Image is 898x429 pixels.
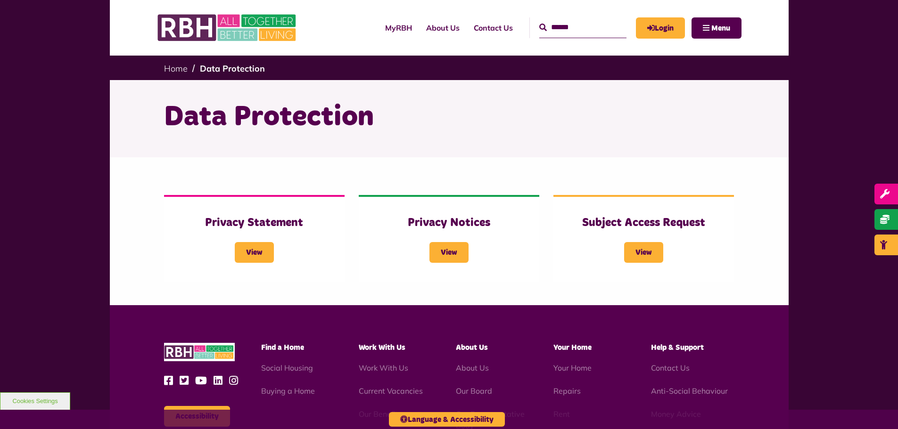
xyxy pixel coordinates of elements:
[456,386,492,396] a: Our Board
[261,363,313,372] a: Social Housing
[164,343,235,361] img: RBH
[164,63,188,74] a: Home
[378,216,520,230] h3: Privacy Notices
[359,344,405,351] span: Work With Us
[183,216,326,230] h3: Privacy Statement
[651,409,701,419] a: Money Advice
[553,344,592,351] span: Your Home
[624,242,663,263] span: View
[164,99,734,136] h1: Data Protection
[553,363,592,372] a: Your Home
[378,15,419,40] a: MyRBH
[692,17,741,39] button: Navigation
[261,344,304,351] span: Find a Home
[856,387,898,429] iframe: Netcall Web Assistant for live chat
[359,386,423,396] a: Current Vacancies
[164,195,345,282] a: Privacy Statement View
[235,242,274,263] span: View
[651,344,704,351] span: Help & Support
[467,15,520,40] a: Contact Us
[359,409,402,419] a: Our Benefits
[651,386,728,396] a: Anti-Social Behaviour
[200,63,265,74] a: Data Protection
[157,9,298,46] img: RBH
[419,15,467,40] a: About Us
[456,344,488,351] span: About Us
[553,195,734,282] a: Subject Access Request View
[651,363,690,372] a: Contact Us
[164,406,230,427] button: Accessibility
[429,242,469,263] span: View
[553,386,581,396] a: Repairs
[636,17,685,39] a: MyRBH
[359,363,408,372] a: Work With Us
[359,195,539,282] a: Privacy Notices View
[261,386,315,396] a: Buying a Home
[456,363,489,372] a: About Us
[711,24,730,32] span: Menu
[572,216,715,230] h3: Subject Access Request
[389,412,505,427] button: Language & Accessibility
[553,409,570,419] a: Rent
